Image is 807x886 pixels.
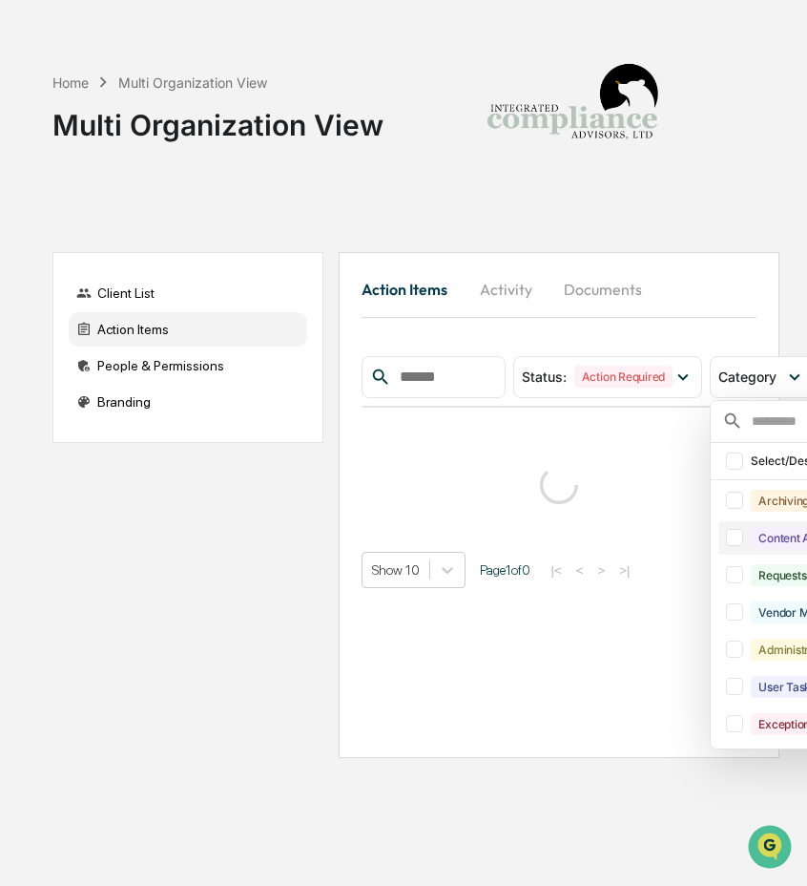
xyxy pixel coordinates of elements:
img: 1746055101610-c473b297-6a78-478c-a979-82029cc54cd1 [19,146,53,180]
div: People & Permissions [69,348,307,383]
button: |< [545,562,567,579]
span: Category [718,369,776,385]
a: Powered byPylon [134,323,231,338]
a: 🗄️Attestations [131,233,244,267]
button: Start new chat [324,152,347,175]
div: Branding [69,385,307,419]
span: Preclearance [38,241,123,260]
div: We're available if you need us! [65,165,241,180]
div: Multi Organization View [118,74,267,91]
span: Data Lookup [38,277,120,296]
button: < [570,562,590,579]
div: 🗄️ [138,243,154,258]
div: 🔎 [19,279,34,294]
button: Action Items [362,266,463,312]
a: 🖐️Preclearance [11,233,131,267]
p: How can we help? [19,40,347,71]
div: Start new chat [65,146,313,165]
a: 🔎Data Lookup [11,269,128,304]
div: Multi Organization View [52,93,383,142]
iframe: Open customer support [746,823,797,875]
div: activity tabs [362,266,755,312]
button: > [591,562,610,579]
button: >| [613,562,635,579]
button: Documents [548,266,657,312]
span: Page 1 of 0 [480,562,530,578]
div: Home [52,74,89,91]
span: Attestations [157,241,237,260]
div: Action Required [574,366,672,388]
span: Status : [522,369,567,385]
button: Activity [463,266,548,312]
img: Integrated Compliance Advisors [477,15,668,206]
div: Action Items [69,312,307,347]
div: Client List [69,276,307,310]
span: Pylon [190,324,231,338]
div: 🖐️ [19,243,34,258]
